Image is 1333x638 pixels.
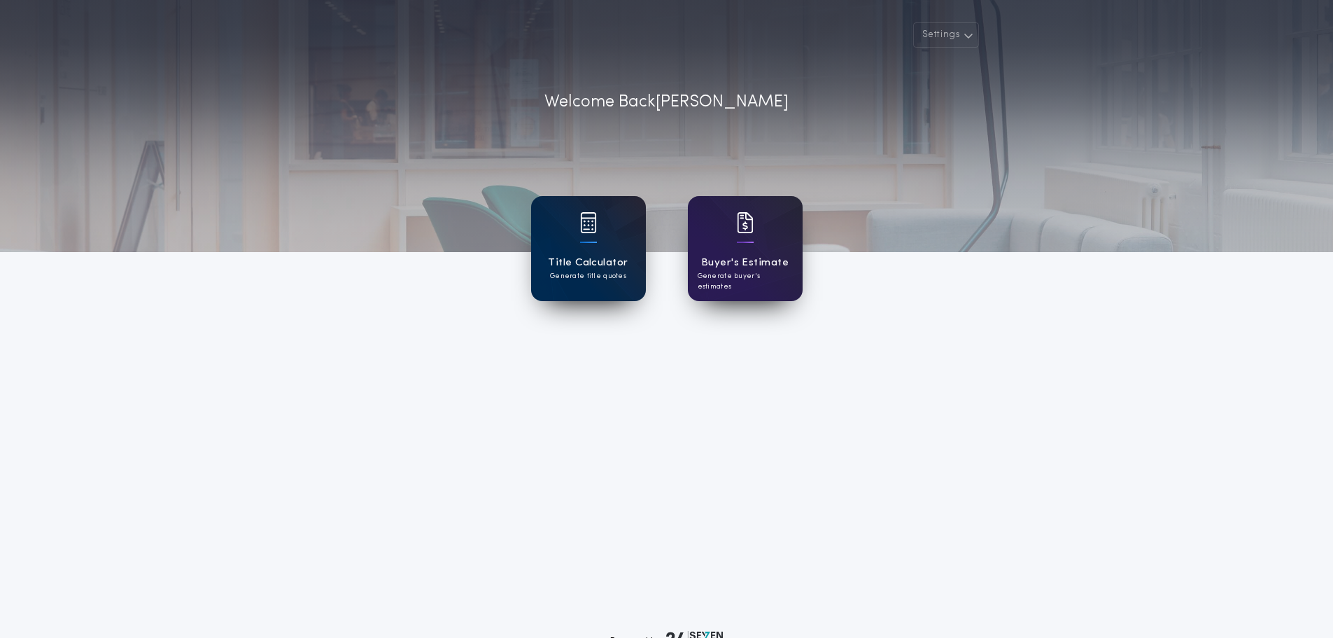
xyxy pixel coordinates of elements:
[688,196,803,301] a: card iconBuyer's EstimateGenerate buyer's estimates
[737,212,754,233] img: card icon
[580,212,597,233] img: card icon
[544,90,789,115] p: Welcome Back [PERSON_NAME]
[531,196,646,301] a: card iconTitle CalculatorGenerate title quotes
[698,271,793,292] p: Generate buyer's estimates
[550,271,626,282] p: Generate title quotes
[548,255,628,271] h1: Title Calculator
[701,255,789,271] h1: Buyer's Estimate
[913,22,979,48] button: Settings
